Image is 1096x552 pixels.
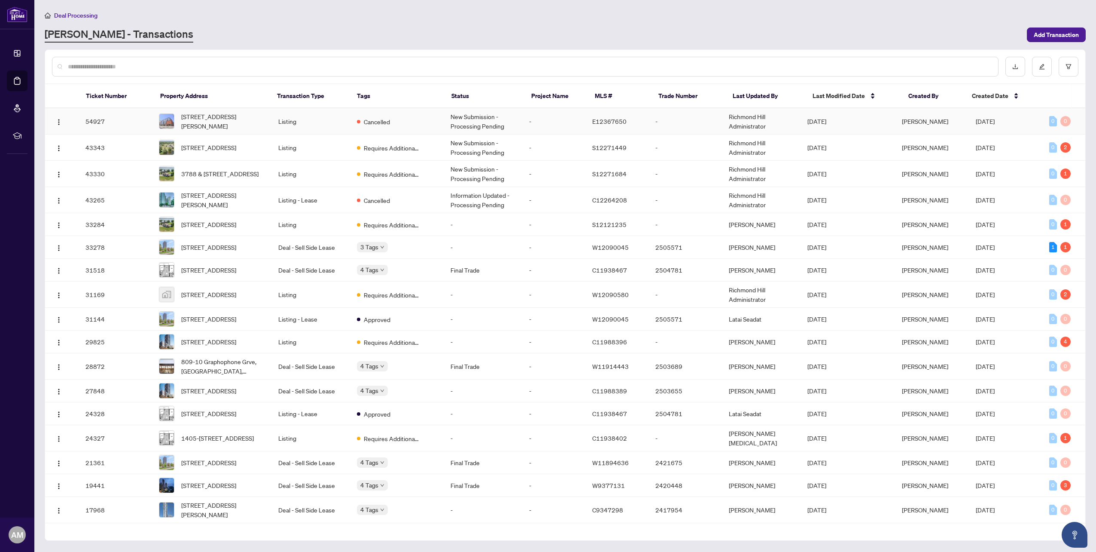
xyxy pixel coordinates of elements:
[271,187,350,213] td: Listing - Lease
[1049,219,1057,230] div: 0
[722,353,801,380] td: [PERSON_NAME]
[522,402,585,425] td: -
[722,308,801,331] td: Latai Seadat
[360,457,378,467] span: 4 Tags
[722,187,801,213] td: Richmond Hill Administrator
[181,242,236,252] span: [STREET_ADDRESS]
[79,135,152,161] td: 43343
[360,480,378,490] span: 4 Tags
[726,84,806,108] th: Last Updated By
[55,411,62,418] img: Logo
[159,240,174,255] img: thumbnail-img
[807,291,826,298] span: [DATE]
[976,117,995,125] span: [DATE]
[1049,142,1057,153] div: 0
[159,406,174,421] img: thumbnail-img
[55,460,62,467] img: Logo
[976,338,995,346] span: [DATE]
[648,259,722,282] td: 2504781
[522,213,585,236] td: -
[364,143,420,153] span: Requires Additional Docs
[159,431,174,445] img: thumbnail-img
[901,84,965,108] th: Created By
[807,338,826,346] span: [DATE]
[159,287,174,302] img: thumbnail-img
[807,481,826,489] span: [DATE]
[722,282,801,308] td: Richmond Hill Administrator
[1060,314,1071,324] div: 0
[976,506,995,514] span: [DATE]
[181,265,236,275] span: [STREET_ADDRESS]
[902,196,948,204] span: [PERSON_NAME]
[79,331,152,353] td: 29825
[380,364,384,368] span: down
[79,353,152,380] td: 28872
[648,213,722,236] td: -
[444,187,522,213] td: Information Updated - Processing Pending
[52,167,66,181] button: Logo
[1049,195,1057,205] div: 0
[7,6,27,22] img: logo
[181,409,236,418] span: [STREET_ADDRESS]
[902,410,948,417] span: [PERSON_NAME]
[722,135,801,161] td: Richmond Hill Administrator
[159,455,174,470] img: thumbnail-img
[648,236,722,259] td: 2505571
[55,267,62,274] img: Logo
[807,243,826,251] span: [DATE]
[1060,433,1071,443] div: 1
[976,481,995,489] span: [DATE]
[271,402,350,425] td: Listing - Lease
[1049,116,1057,126] div: 0
[807,144,826,151] span: [DATE]
[159,478,174,493] img: thumbnail-img
[271,135,350,161] td: Listing
[522,308,585,331] td: -
[1012,64,1018,70] span: download
[1049,169,1057,179] div: 0
[592,481,625,489] span: W9377131
[1060,265,1071,275] div: 0
[45,12,51,18] span: home
[902,221,948,228] span: [PERSON_NAME]
[902,117,948,125] span: [PERSON_NAME]
[976,362,995,370] span: [DATE]
[360,361,378,371] span: 4 Tags
[181,190,265,209] span: [STREET_ADDRESS][PERSON_NAME]
[271,353,350,380] td: Deal - Sell Side Lease
[522,108,585,135] td: -
[648,380,722,402] td: 2503655
[976,291,995,298] span: [DATE]
[360,505,378,515] span: 4 Tags
[1049,337,1057,347] div: 0
[902,387,948,395] span: [PERSON_NAME]
[79,108,152,135] td: 54927
[271,259,350,282] td: Deal - Sell Side Lease
[181,357,265,376] span: 809-10 Graphophone Grve, [GEOGRAPHIC_DATA], [GEOGRAPHIC_DATA], [GEOGRAPHIC_DATA]
[902,506,948,514] span: [PERSON_NAME]
[52,359,66,373] button: Logo
[522,236,585,259] td: -
[592,506,623,514] span: C9347298
[1060,408,1071,419] div: 0
[902,481,948,489] span: [PERSON_NAME]
[1060,195,1071,205] div: 0
[52,335,66,349] button: Logo
[52,218,66,231] button: Logo
[79,451,152,474] td: 21361
[79,402,152,425] td: 24328
[79,380,152,402] td: 27848
[55,119,62,126] img: Logo
[976,434,995,442] span: [DATE]
[271,282,350,308] td: Listing
[55,145,62,152] img: Logo
[592,117,627,125] span: E12367650
[444,135,522,161] td: New Submission - Processing Pending
[444,380,522,402] td: -
[52,456,66,469] button: Logo
[271,425,350,451] td: Listing
[1049,289,1057,300] div: 0
[592,170,627,178] span: S12271684
[722,108,801,135] td: Richmond Hill Administrator
[181,314,236,324] span: [STREET_ADDRESS]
